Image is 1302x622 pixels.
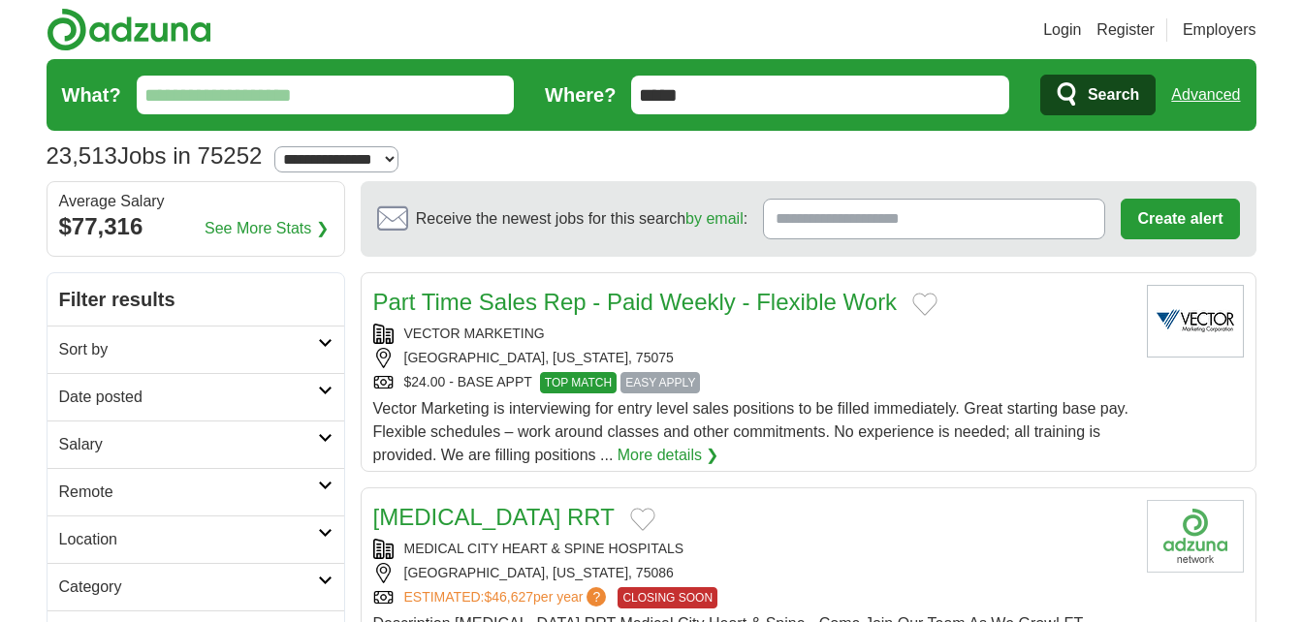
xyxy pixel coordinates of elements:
span: Vector Marketing is interviewing for entry level sales positions to be filled immediately. Great ... [373,400,1128,463]
a: Sort by [48,326,344,373]
span: ? [587,587,606,606]
span: CLOSING SOON [618,587,717,608]
div: [GEOGRAPHIC_DATA], [US_STATE], 75086 [373,563,1131,583]
h2: Location [59,528,318,551]
img: Company logo [1147,500,1244,573]
div: Average Salary [59,194,333,209]
a: ESTIMATED:$46,627per year? [404,587,611,608]
h1: Jobs in 75252 [47,142,263,169]
div: MEDICAL CITY HEART & SPINE HOSPITALS [373,539,1131,559]
span: Receive the newest jobs for this search : [416,207,747,231]
div: [GEOGRAPHIC_DATA], [US_STATE], 75075 [373,348,1131,368]
a: Location [48,515,344,563]
span: 23,513 [47,139,117,173]
a: VECTOR MARKETING [404,326,545,341]
h2: Salary [59,433,318,456]
button: Add to favorite jobs [630,508,655,531]
img: Adzuna logo [47,8,211,51]
a: Date posted [48,373,344,420]
a: [MEDICAL_DATA] RRT [373,504,615,530]
a: Part Time Sales Rep - Paid Weekly - Flexible Work [373,289,898,315]
a: Employers [1183,18,1256,42]
span: TOP MATCH [540,372,617,393]
div: $24.00 - BASE APPT [373,372,1131,393]
h2: Remote [59,481,318,504]
span: $46,627 [484,589,533,605]
h2: Category [59,575,318,599]
h2: Date posted [59,386,318,409]
a: Category [48,563,344,610]
a: Login [1043,18,1081,42]
a: by email [685,210,744,227]
div: $77,316 [59,209,333,244]
a: Advanced [1171,76,1240,114]
label: Where? [545,80,616,109]
h2: Filter results [48,273,344,326]
a: More details ❯ [618,444,719,467]
a: Register [1096,18,1155,42]
button: Create alert [1121,199,1239,239]
span: Search [1088,76,1139,114]
button: Search [1040,75,1156,115]
a: Remote [48,468,344,515]
h2: Sort by [59,338,318,361]
img: Vector Marketing logo [1147,285,1244,358]
label: What? [62,80,121,109]
a: Salary [48,420,344,468]
a: See More Stats ❯ [205,217,329,240]
span: EASY APPLY [620,372,700,393]
button: Add to favorite jobs [912,293,937,316]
